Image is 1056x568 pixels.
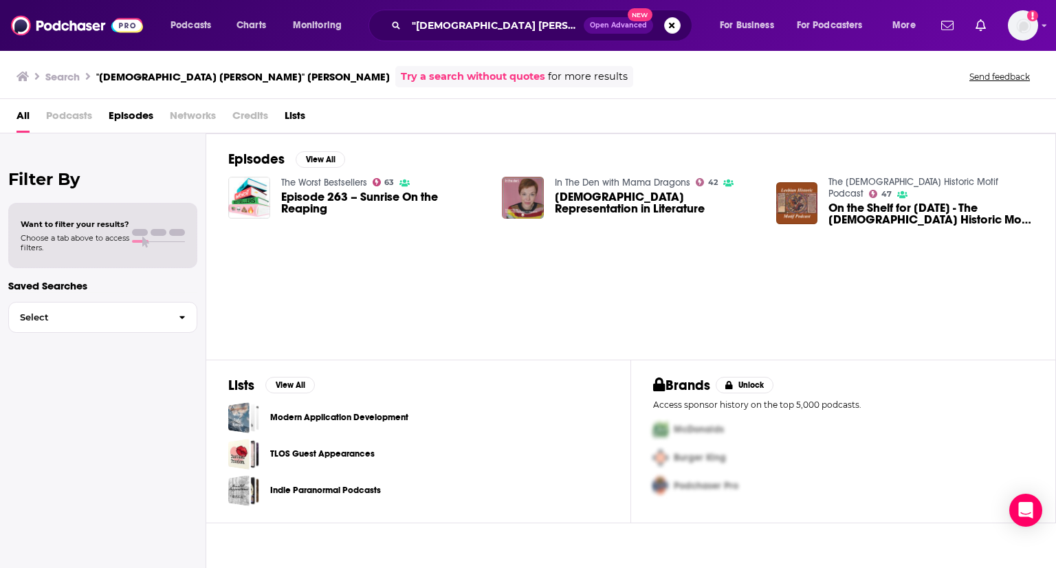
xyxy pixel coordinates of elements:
[281,177,367,188] a: The Worst Bestsellers
[21,219,129,229] span: Want to filter your results?
[797,16,863,35] span: For Podcasters
[502,177,544,219] img: Queer Representation in Literature
[696,178,718,186] a: 42
[228,14,274,36] a: Charts
[9,313,168,322] span: Select
[970,14,991,37] a: Show notifications dropdown
[11,12,143,39] img: Podchaser - Follow, Share and Rate Podcasts
[170,105,216,133] span: Networks
[8,279,197,292] p: Saved Searches
[674,424,724,435] span: McDonalds
[788,14,883,36] button: open menu
[548,69,628,85] span: for more results
[1008,10,1038,41] img: User Profile
[869,190,892,198] a: 47
[270,446,375,461] a: TLOS Guest Appearances
[883,14,933,36] button: open menu
[382,10,705,41] div: Search podcasts, credits, & more...
[1008,10,1038,41] span: Logged in as ei1745
[720,16,774,35] span: For Business
[828,202,1033,226] span: On the Shelf for [DATE] - The [DEMOGRAPHIC_DATA] Historic Motif Podcast Episode 323
[265,377,315,393] button: View All
[674,452,726,463] span: Burger King
[716,377,774,393] button: Unlock
[228,439,259,470] a: TLOS Guest Appearances
[384,179,394,186] span: 63
[881,191,892,197] span: 47
[590,22,647,29] span: Open Advanced
[232,105,268,133] span: Credits
[401,69,545,85] a: Try a search without quotes
[674,480,738,492] span: Podchaser Pro
[296,151,345,168] button: View All
[555,191,760,215] a: Queer Representation in Literature
[628,8,652,21] span: New
[96,70,390,83] h3: "[DEMOGRAPHIC_DATA] [PERSON_NAME]" [PERSON_NAME]
[776,182,818,224] img: On the Shelf for September 2025 - The Lesbian Historic Motif Podcast Episode 323
[161,14,229,36] button: open menu
[236,16,266,35] span: Charts
[828,202,1033,226] a: On the Shelf for September 2025 - The Lesbian Historic Motif Podcast Episode 323
[708,179,718,186] span: 42
[270,410,408,425] a: Modern Application Development
[373,178,395,186] a: 63
[228,151,285,168] h2: Episodes
[228,377,254,394] h2: Lists
[710,14,791,36] button: open menu
[45,70,80,83] h3: Search
[285,105,305,133] a: Lists
[555,191,760,215] span: [DEMOGRAPHIC_DATA] Representation in Literature
[283,14,360,36] button: open menu
[8,169,197,189] h2: Filter By
[892,16,916,35] span: More
[936,14,959,37] a: Show notifications dropdown
[8,302,197,333] button: Select
[109,105,153,133] a: Episodes
[648,444,674,472] img: Second Pro Logo
[228,177,270,219] img: Episode 263 – Sunrise On the Reaping
[228,377,315,394] a: ListsView All
[584,17,653,34] button: Open AdvancedNew
[228,151,345,168] a: EpisodesView All
[653,377,710,394] h2: Brands
[293,16,342,35] span: Monitoring
[965,71,1034,83] button: Send feedback
[406,14,584,36] input: Search podcasts, credits, & more...
[281,191,486,215] a: Episode 263 – Sunrise On the Reaping
[21,233,129,252] span: Choose a tab above to access filters.
[653,400,1033,410] p: Access sponsor history on the top 5,000 podcasts.
[648,472,674,500] img: Third Pro Logo
[555,177,690,188] a: In The Den with Mama Dragons
[16,105,30,133] a: All
[228,475,259,506] a: Indie Paranormal Podcasts
[828,176,998,199] a: The Lesbian Historic Motif Podcast
[1009,494,1042,527] div: Open Intercom Messenger
[1027,10,1038,21] svg: Add a profile image
[228,402,259,433] a: Modern Application Development
[648,415,674,444] img: First Pro Logo
[1008,10,1038,41] button: Show profile menu
[170,16,211,35] span: Podcasts
[270,483,381,498] a: Indie Paranormal Podcasts
[46,105,92,133] span: Podcasts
